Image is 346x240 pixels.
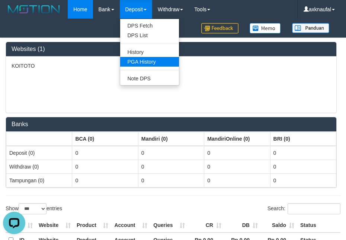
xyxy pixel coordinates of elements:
[19,203,47,214] select: Showentries
[261,218,297,233] th: Saldo
[138,173,204,187] td: 0
[120,47,179,57] a: History
[270,132,336,146] th: Group: activate to sort column ascending
[36,218,74,233] th: Website
[111,218,150,233] th: Account
[270,160,336,173] td: 0
[12,121,331,128] h3: Banks
[6,173,72,187] td: Tampungan (0)
[6,146,72,160] td: Deposit (0)
[12,62,331,70] p: KOITOTO
[74,218,111,233] th: Product
[6,203,62,214] label: Show entries
[250,23,281,33] img: Button%20Memo.svg
[270,173,336,187] td: 0
[138,146,204,160] td: 0
[6,160,72,173] td: Withdraw (0)
[297,218,340,233] th: Status
[120,74,179,83] a: Note DPS
[201,23,238,33] img: Feedback.jpg
[138,132,204,146] th: Group: activate to sort column ascending
[72,146,138,160] td: 0
[72,160,138,173] td: 0
[224,218,261,233] th: DB
[72,132,138,146] th: Group: activate to sort column ascending
[270,146,336,160] td: 0
[204,146,270,160] td: 0
[72,173,138,187] td: 0
[288,203,340,214] input: Search:
[3,3,25,25] button: Open LiveChat chat widget
[6,132,72,146] th: Group: activate to sort column ascending
[120,57,179,67] a: PGA History
[150,218,188,233] th: Queries
[292,23,329,33] img: panduan.png
[204,132,270,146] th: Group: activate to sort column ascending
[204,173,270,187] td: 0
[188,218,224,233] th: CR
[138,160,204,173] td: 0
[6,4,62,15] img: MOTION_logo.png
[204,160,270,173] td: 0
[267,203,340,214] label: Search:
[12,46,331,52] h3: Websites (1)
[120,31,179,40] a: DPS List
[120,21,179,31] a: DPS Fetch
